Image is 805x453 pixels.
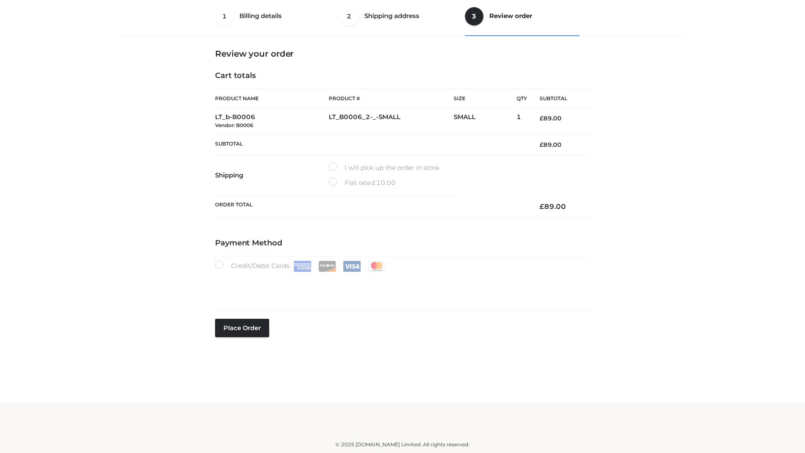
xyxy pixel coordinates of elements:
h4: Payment Method [215,239,590,248]
div: © 2025 [DOMAIN_NAME] Limited. All rights reserved. [125,440,680,449]
th: Product # [329,89,454,108]
img: Amex [293,261,312,272]
button: Place order [215,319,269,337]
td: 1 [517,108,527,135]
label: Credit/Debit Cards [215,260,387,272]
img: Discover [318,261,336,272]
th: Qty [517,89,527,108]
bdi: 89.00 [540,202,566,211]
img: Visa [343,261,361,272]
h3: Review your order [215,49,590,59]
th: Shipping [215,155,329,195]
span: £ [372,179,376,187]
span: £ [540,115,543,122]
th: Subtotal [527,89,590,108]
span: £ [540,141,543,148]
bdi: 10.00 [372,179,396,187]
bdi: 89.00 [540,141,561,148]
td: SMALL [454,108,517,135]
label: I will pick up the order in store. [329,162,440,173]
label: Flat rate: [329,177,396,188]
img: Mastercard [368,261,386,272]
th: Product Name [215,89,329,108]
span: £ [540,202,544,211]
th: Size [454,89,512,108]
small: Vendor: B0006 [215,122,253,128]
td: LT_b-B0006 [215,108,329,135]
th: Order Total [215,195,527,218]
h4: Cart totals [215,71,590,81]
bdi: 89.00 [540,115,561,122]
th: Subtotal [215,134,527,155]
td: LT_B0006_2-_-SMALL [329,108,454,135]
iframe: Secure payment input frame [213,270,588,301]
